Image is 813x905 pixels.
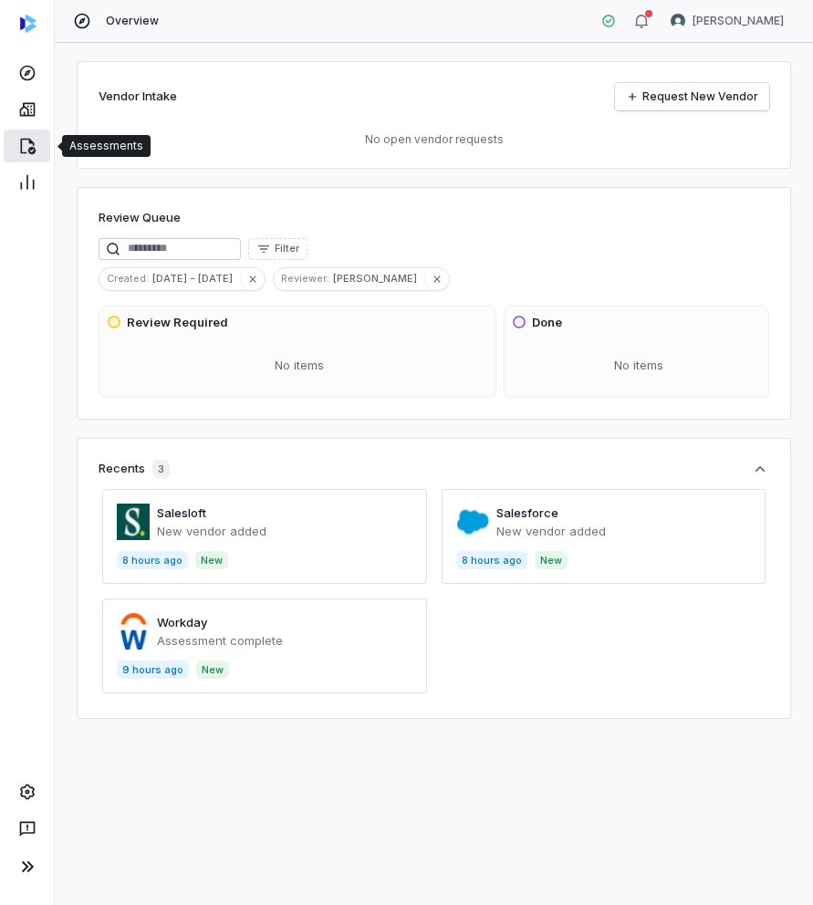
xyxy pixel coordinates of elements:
a: Request New Vendor [615,83,769,110]
a: Workday [157,615,207,629]
button: Hammed Bakare avatar[PERSON_NAME] [660,7,795,35]
div: No items [512,342,765,390]
span: Filter [275,242,299,255]
div: Assessments [69,139,143,153]
button: Filter [248,238,307,260]
h3: Done [532,314,562,332]
img: svg%3e [20,15,36,33]
span: 3 [152,460,170,478]
span: Overview [106,14,159,28]
span: [PERSON_NAME] [333,270,424,286]
button: Recents3 [99,460,769,478]
h2: Vendor Intake [99,88,177,106]
h3: Review Required [127,314,228,332]
span: [PERSON_NAME] [693,14,784,28]
a: Salesforce [496,505,558,520]
span: [DATE] - [DATE] [152,270,240,286]
div: No items [107,342,492,390]
span: Reviewer : [274,270,333,286]
div: Recents [99,460,170,478]
p: No open vendor requests [99,132,769,147]
span: Created : [99,270,152,286]
h1: Review Queue [99,209,181,227]
a: Salesloft [157,505,206,520]
img: Hammed Bakare avatar [671,14,685,28]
